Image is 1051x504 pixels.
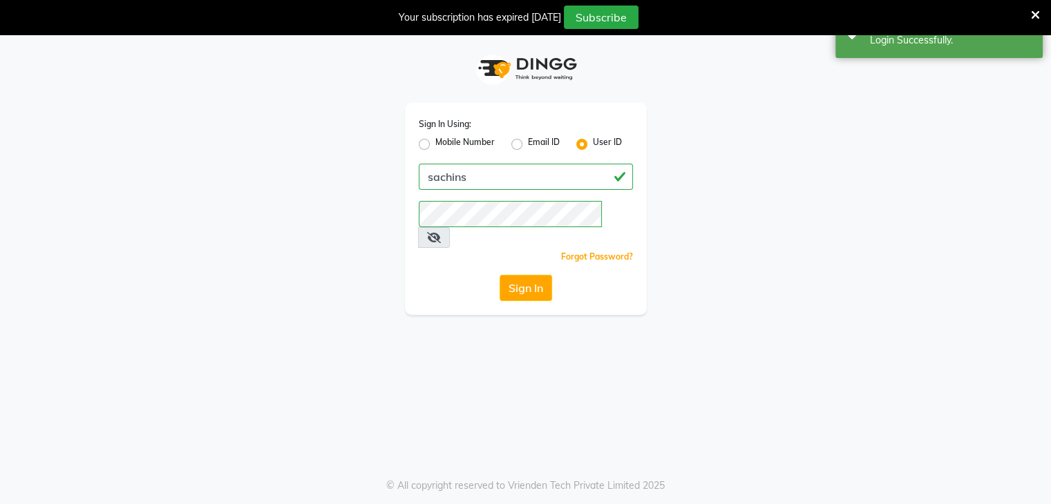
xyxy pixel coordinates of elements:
[561,251,633,262] a: Forgot Password?
[419,118,471,130] label: Sign In Using:
[564,6,638,29] button: Subscribe
[500,275,552,301] button: Sign In
[870,33,1032,48] div: Login Successfully.
[593,136,622,153] label: User ID
[435,136,495,153] label: Mobile Number
[399,10,561,25] div: Your subscription has expired [DATE]
[419,164,633,190] input: Username
[528,136,560,153] label: Email ID
[471,48,581,89] img: logo1.svg
[419,201,602,227] input: Username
